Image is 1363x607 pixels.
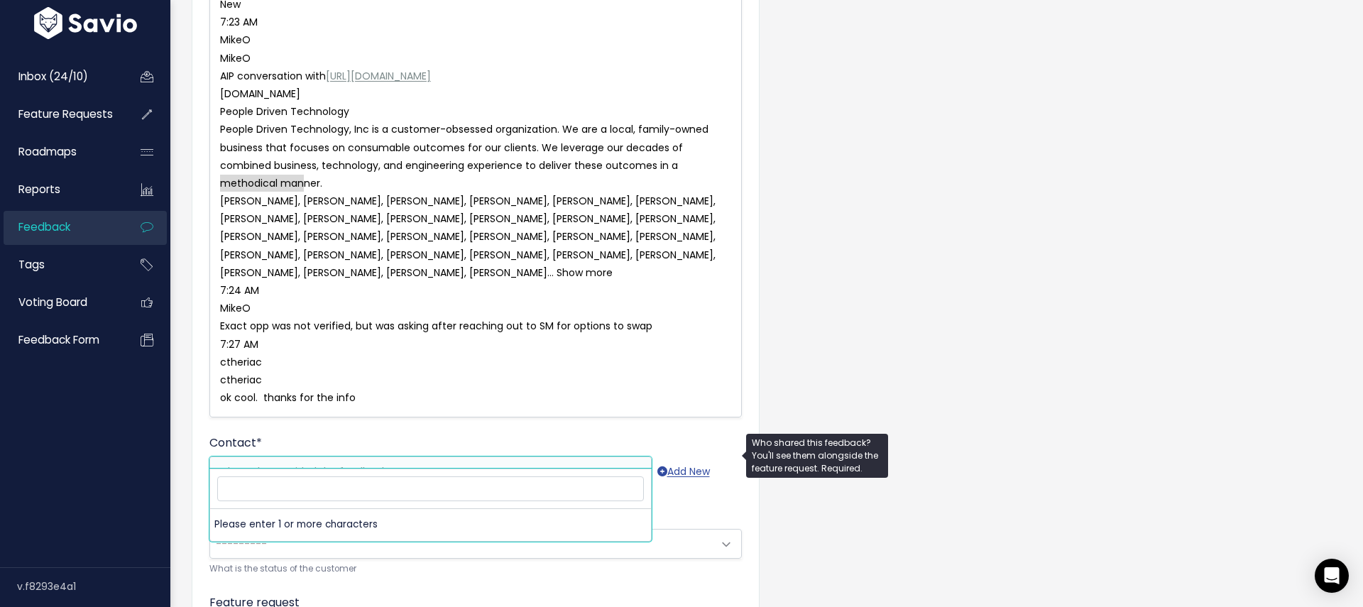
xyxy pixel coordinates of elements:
span: Feature Requests [18,106,113,121]
span: Exact opp was not verified, but was asking after reaching out to SM for options to swap [220,319,652,333]
div: Who shared this feedback? You'll see them alongside the feature request. Required. [746,434,888,478]
span: [URL][DOMAIN_NAME] [326,69,431,83]
div: v.f8293e4a1 [17,568,170,605]
label: Contact [209,434,262,452]
a: Add New [657,463,710,481]
span: 7:24 AM [220,283,259,297]
span: Feedback form [18,332,99,347]
span: MikeO [220,301,251,315]
a: Feedback [4,211,118,244]
img: logo-white.9d6f32f41409.svg [31,7,141,39]
a: Roadmaps [4,136,118,168]
span: 7:27 AM [220,337,258,351]
li: Please enter 1 or more characters [210,509,651,540]
a: Reports [4,173,118,206]
a: Inbox (24/10) [4,60,118,93]
a: Feature Requests [4,98,118,131]
a: Feedback form [4,324,118,356]
span: MikeO [220,51,251,65]
span: Voting Board [18,295,87,310]
span: , [PERSON_NAME], [PERSON_NAME], [PERSON_NAME], [PERSON_NAME], [PERSON_NAME], [PERSON_NAME], [PERS... [220,194,718,280]
span: Feedback [18,219,70,234]
span: [DOMAIN_NAME] [220,87,300,101]
div: Open Intercom Messenger [1315,559,1349,593]
span: People Driven Technology [220,104,349,119]
span: Tags [18,257,45,272]
span: People Driven Technology, Inc is a customer-obsessed organization. We are a local, family-owned b... [220,122,711,190]
span: [PERSON_NAME] [220,194,298,208]
span: Inbox (24/10) [18,69,88,84]
span: ctheriac [220,355,262,369]
a: Voting Board [4,286,118,319]
span: AIP conversation with [220,69,431,83]
span: --------- [216,537,267,551]
span: Select who provided the feedback... [216,464,393,479]
span: Roadmaps [18,144,77,159]
span: Reports [18,182,60,197]
span: MikeO [220,33,251,47]
span: ctheriac [220,373,262,387]
span: 7:23 AM [220,15,258,29]
span: ok cool. thanks for the info [220,390,356,405]
small: What is the status of the customer [209,562,742,576]
a: Tags [4,248,118,281]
